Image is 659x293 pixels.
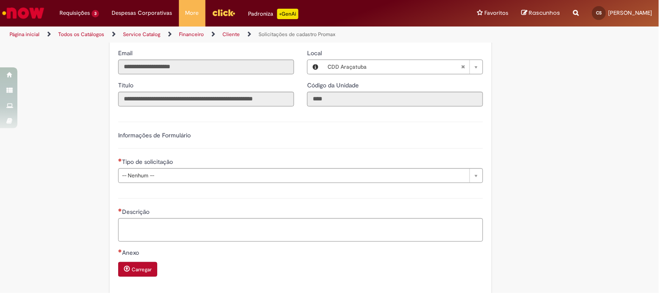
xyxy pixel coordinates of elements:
input: Título [118,92,294,107]
span: Tipo de solicitação [122,158,175,166]
p: +GenAi [277,9,298,19]
span: Requisições [60,9,90,17]
button: Local, Visualizar este registro CDD Araçatuba [308,60,323,74]
button: Carregar anexo de Anexo Required [118,262,157,277]
span: Favoritos [485,9,509,17]
span: CDD Araçatuba [328,60,461,74]
input: Email [118,60,294,74]
span: Despesas Corporativas [112,9,172,17]
span: CS [596,10,602,16]
span: Necessários [118,249,122,253]
span: Necessários [118,208,122,212]
span: 3 [92,10,99,17]
label: Informações de Formulário [118,131,191,139]
textarea: Descrição [118,218,483,242]
div: Padroniza [248,9,298,19]
img: click_logo_yellow_360x200.png [212,6,235,19]
span: Anexo [122,249,141,256]
span: -- Nenhum -- [122,169,465,183]
span: Necessários [118,158,122,162]
span: Descrição [122,208,151,216]
label: Somente leitura - Código da Unidade [307,81,361,90]
label: Somente leitura - Título [118,81,135,90]
abbr: Limpar campo Local [457,60,470,74]
input: Código da Unidade [307,92,483,107]
span: Rascunhos [529,9,560,17]
a: Service Catalog [123,31,160,38]
span: Local [307,49,324,57]
span: Somente leitura - Código da Unidade [307,81,361,89]
span: More [185,9,199,17]
a: Solicitações de cadastro Promax [258,31,335,38]
small: Carregar [132,266,152,273]
a: Página inicial [10,31,40,38]
ul: Trilhas de página [7,27,433,43]
a: Rascunhos [522,9,560,17]
img: ServiceNow [1,4,46,22]
a: Cliente [222,31,240,38]
label: Somente leitura - Email [118,49,134,57]
span: Somente leitura - Título [118,81,135,89]
a: Financeiro [179,31,204,38]
a: CDD AraçatubaLimpar campo Local [323,60,483,74]
span: [PERSON_NAME] [609,9,652,17]
a: Todos os Catálogos [58,31,104,38]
